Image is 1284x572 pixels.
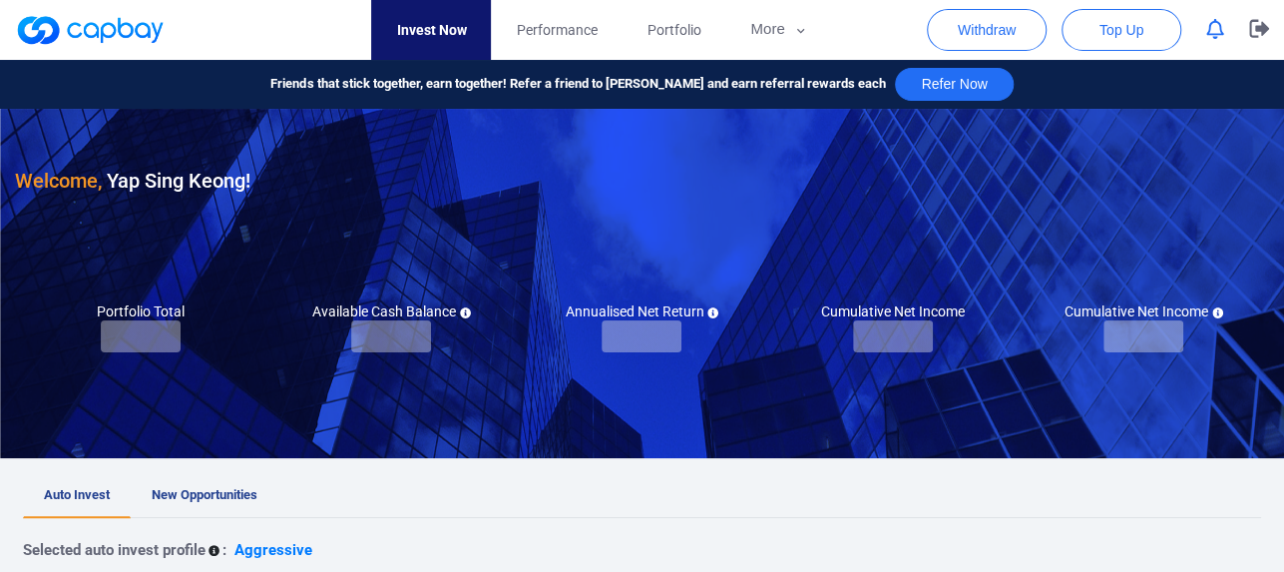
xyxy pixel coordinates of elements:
p: Aggressive [234,538,312,562]
span: Top Up [1099,20,1143,40]
span: Performance [516,19,597,41]
h5: Available Cash Balance [312,302,471,320]
button: Withdraw [927,9,1047,51]
span: Friends that stick together, earn together! Refer a friend to [PERSON_NAME] and earn referral rew... [270,74,885,95]
h5: Cumulative Net Income [821,302,965,320]
span: Welcome, [15,169,102,193]
span: Portfolio [646,19,700,41]
h5: Annualised Net Return [565,302,718,320]
span: Auto Invest [44,487,110,502]
h3: Yap Sing Keong ! [15,165,250,197]
button: Refer Now [895,68,1013,101]
p: : [222,538,226,562]
button: Top Up [1062,9,1181,51]
span: New Opportunities [152,487,257,502]
h5: Cumulative Net Income [1065,302,1223,320]
h5: Portfolio Total [97,302,185,320]
p: Selected auto invest profile [23,538,206,562]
